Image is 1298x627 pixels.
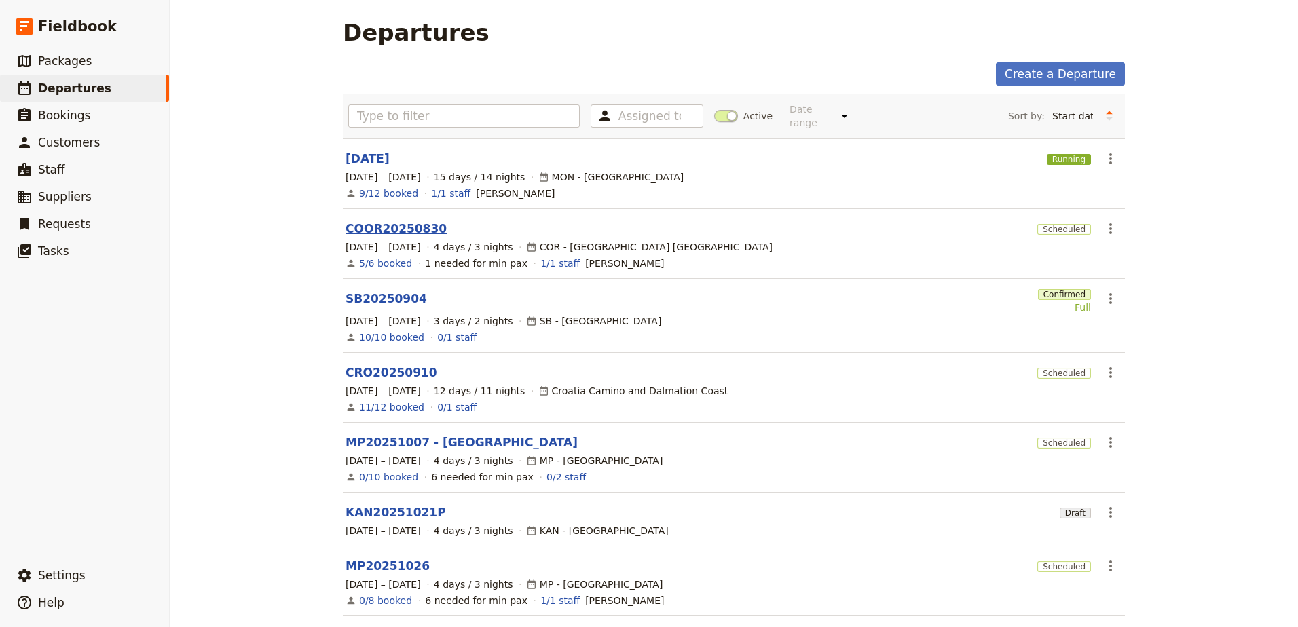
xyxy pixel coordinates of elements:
a: View the bookings for this departure [359,594,412,607]
span: [DATE] – [DATE] [346,524,421,537]
a: View the bookings for this departure [359,256,412,270]
span: Customers [38,136,100,149]
span: Running [1047,154,1091,165]
div: SB - [GEOGRAPHIC_DATA] [526,314,662,328]
span: Requests [38,217,91,231]
span: [DATE] – [DATE] [346,170,421,184]
a: SB20250904 [346,290,427,307]
h1: Departures [343,19,489,46]
a: 1/1 staff [540,256,580,270]
span: Confirmed [1038,289,1091,300]
span: 12 days / 11 nights [434,384,525,398]
button: Actions [1099,217,1122,240]
a: MP20251007 - [GEOGRAPHIC_DATA] [346,434,578,451]
button: Actions [1099,554,1122,577]
span: 4 days / 3 nights [434,240,513,254]
div: 1 needed for min pax [425,256,527,270]
span: Tasks [38,244,69,258]
a: CRO20250910 [346,364,437,381]
span: 4 days / 3 nights [434,524,513,537]
div: 6 needed for min pax [425,594,527,607]
span: 4 days / 3 nights [434,577,513,591]
a: View the bookings for this departure [359,470,418,484]
a: [DATE] [346,151,390,167]
span: [DATE] – [DATE] [346,577,421,591]
span: Draft [1060,508,1091,518]
div: Croatia Camino and Dalmation Coast [538,384,728,398]
input: Type to filter [348,104,580,128]
span: 4 days / 3 nights [434,454,513,468]
span: Active [743,109,773,123]
span: Packages [38,54,92,68]
span: [DATE] – [DATE] [346,240,421,254]
span: Scheduled [1037,368,1091,379]
span: Bookings [38,109,90,122]
select: Sort by: [1046,106,1099,126]
span: Melinda Russell [585,594,664,607]
span: Staff [38,163,65,176]
a: View the bookings for this departure [359,330,424,344]
button: Change sort direction [1099,106,1119,126]
span: 15 days / 14 nights [434,170,525,184]
div: KAN - [GEOGRAPHIC_DATA] [526,524,669,537]
a: MP20251026 [346,558,430,574]
div: MP - [GEOGRAPHIC_DATA] [526,454,663,468]
a: View the bookings for this departure [359,400,424,414]
div: Full [1038,301,1091,314]
span: Settings [38,569,86,582]
div: MP - [GEOGRAPHIC_DATA] [526,577,663,591]
button: Actions [1099,361,1122,384]
a: KAN20251021P [346,504,446,520]
button: Actions [1099,501,1122,524]
span: Scheduled [1037,438,1091,449]
div: MON - [GEOGRAPHIC_DATA] [538,170,684,184]
button: Actions [1099,287,1122,310]
span: Rebecca Arnott [476,187,555,200]
span: [DATE] – [DATE] [346,384,421,398]
a: View the bookings for this departure [359,187,418,200]
span: Departures [38,81,111,95]
a: Create a Departure [996,62,1125,85]
button: Actions [1099,147,1122,170]
div: 6 needed for min pax [431,470,534,484]
a: 0/1 staff [437,400,477,414]
span: Help [38,596,64,609]
span: Suppliers [38,190,92,204]
span: Sort by: [1008,109,1045,123]
span: Scheduled [1037,224,1091,235]
a: 0/1 staff [437,330,477,344]
span: [DATE] – [DATE] [346,314,421,328]
button: Actions [1099,431,1122,454]
span: Lisa Marshall [585,256,664,270]
a: 1/1 staff [540,594,580,607]
a: COOR20250830 [346,221,447,237]
span: Scheduled [1037,561,1091,572]
span: [DATE] – [DATE] [346,454,421,468]
span: Fieldbook [38,16,117,37]
div: COR - [GEOGRAPHIC_DATA] [GEOGRAPHIC_DATA] [526,240,773,254]
span: 3 days / 2 nights [434,314,513,328]
input: Assigned to [618,108,681,124]
a: 1/1 staff [431,187,470,200]
a: 0/2 staff [546,470,586,484]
